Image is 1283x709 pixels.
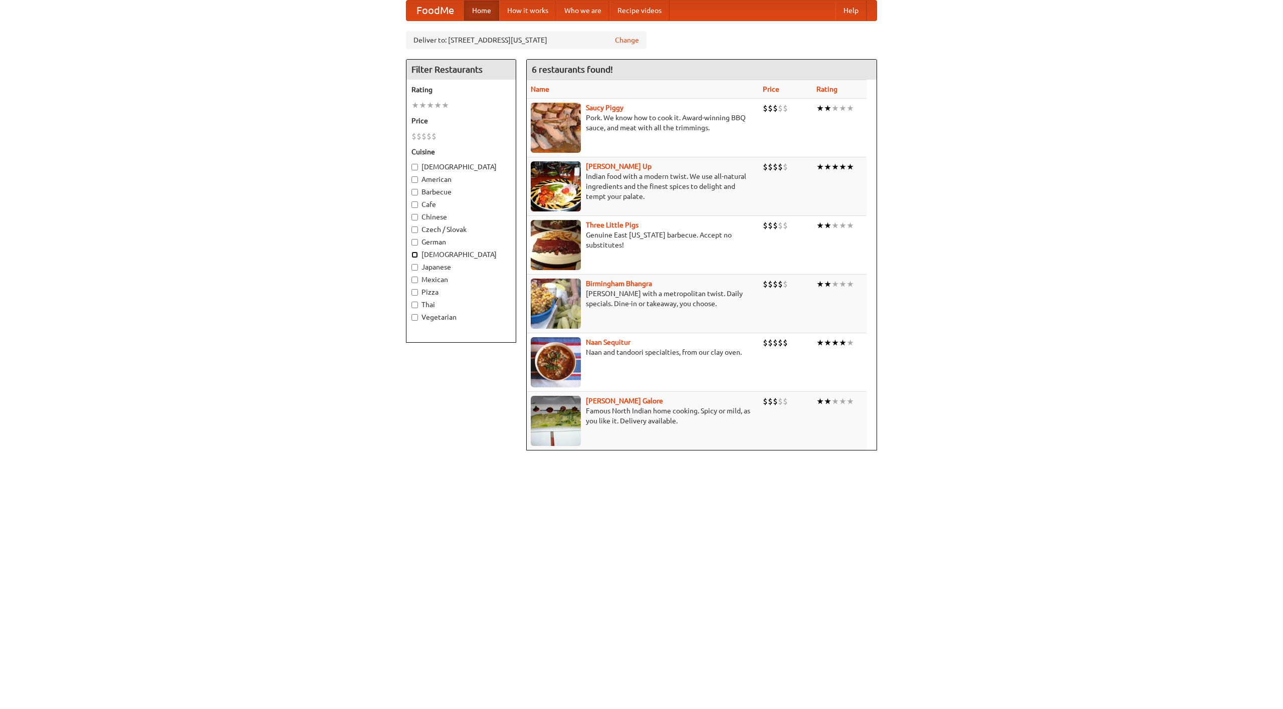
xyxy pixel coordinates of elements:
[411,164,418,170] input: [DEMOGRAPHIC_DATA]
[531,279,581,329] img: bhangra.jpg
[839,337,846,348] li: ★
[426,100,434,111] li: ★
[763,220,768,231] li: $
[768,161,773,172] li: $
[831,337,839,348] li: ★
[531,289,755,309] p: [PERSON_NAME] with a metropolitan twist. Daily specials. Dine-in or takeaway, you choose.
[532,65,613,74] ng-pluralize: 6 restaurants found!
[411,162,511,172] label: [DEMOGRAPHIC_DATA]
[419,100,426,111] li: ★
[411,262,511,272] label: Japanese
[824,103,831,114] li: ★
[763,279,768,290] li: $
[816,220,824,231] li: ★
[531,161,581,211] img: curryup.jpg
[778,161,783,172] li: $
[773,161,778,172] li: $
[531,85,549,93] a: Name
[406,60,516,80] h4: Filter Restaurants
[556,1,609,21] a: Who we are
[763,337,768,348] li: $
[531,171,755,201] p: Indian food with a modern twist. We use all-natural ingredients and the finest spices to delight ...
[531,113,755,133] p: Pork. We know how to cook it. Award-winning BBQ sauce, and meat with all the trimmings.
[531,103,581,153] img: saucy.jpg
[839,103,846,114] li: ★
[464,1,499,21] a: Home
[411,201,418,208] input: Cafe
[442,100,449,111] li: ★
[783,337,788,348] li: $
[846,220,854,231] li: ★
[586,104,623,112] a: Saucy Piggy
[434,100,442,111] li: ★
[411,302,418,308] input: Thai
[768,279,773,290] li: $
[783,161,788,172] li: $
[586,397,663,405] b: [PERSON_NAME] Galore
[783,220,788,231] li: $
[411,189,418,195] input: Barbecue
[615,35,639,45] a: Change
[411,264,418,271] input: Japanese
[831,103,839,114] li: ★
[531,396,581,446] img: currygalore.jpg
[411,237,511,247] label: German
[824,220,831,231] li: ★
[421,131,426,142] li: $
[411,226,418,233] input: Czech / Slovak
[778,103,783,114] li: $
[411,174,511,184] label: American
[531,220,581,270] img: littlepigs.jpg
[763,161,768,172] li: $
[426,131,432,142] li: $
[778,337,783,348] li: $
[816,161,824,172] li: ★
[778,220,783,231] li: $
[411,314,418,321] input: Vegetarian
[816,337,824,348] li: ★
[586,280,652,288] a: Birmingham Bhangra
[411,176,418,183] input: American
[531,406,755,426] p: Famous North Indian home cooking. Spicy or mild, as you like it. Delivery available.
[411,250,511,260] label: [DEMOGRAPHIC_DATA]
[411,312,511,322] label: Vegetarian
[839,220,846,231] li: ★
[411,85,511,95] h5: Rating
[411,214,418,220] input: Chinese
[824,279,831,290] li: ★
[411,275,511,285] label: Mexican
[411,212,511,222] label: Chinese
[586,162,652,170] a: [PERSON_NAME] Up
[783,396,788,407] li: $
[846,396,854,407] li: ★
[839,279,846,290] li: ★
[768,396,773,407] li: $
[773,220,778,231] li: $
[839,396,846,407] li: ★
[778,279,783,290] li: $
[831,279,839,290] li: ★
[831,396,839,407] li: ★
[531,337,581,387] img: naansequitur.jpg
[831,161,839,172] li: ★
[846,279,854,290] li: ★
[411,277,418,283] input: Mexican
[411,147,511,157] h5: Cuisine
[824,161,831,172] li: ★
[816,85,837,93] a: Rating
[411,100,419,111] li: ★
[846,103,854,114] li: ★
[411,187,511,197] label: Barbecue
[411,199,511,209] label: Cafe
[411,287,511,297] label: Pizza
[831,220,839,231] li: ★
[411,131,416,142] li: $
[816,103,824,114] li: ★
[406,31,647,49] div: Deliver to: [STREET_ADDRESS][US_STATE]
[773,396,778,407] li: $
[783,103,788,114] li: $
[768,103,773,114] li: $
